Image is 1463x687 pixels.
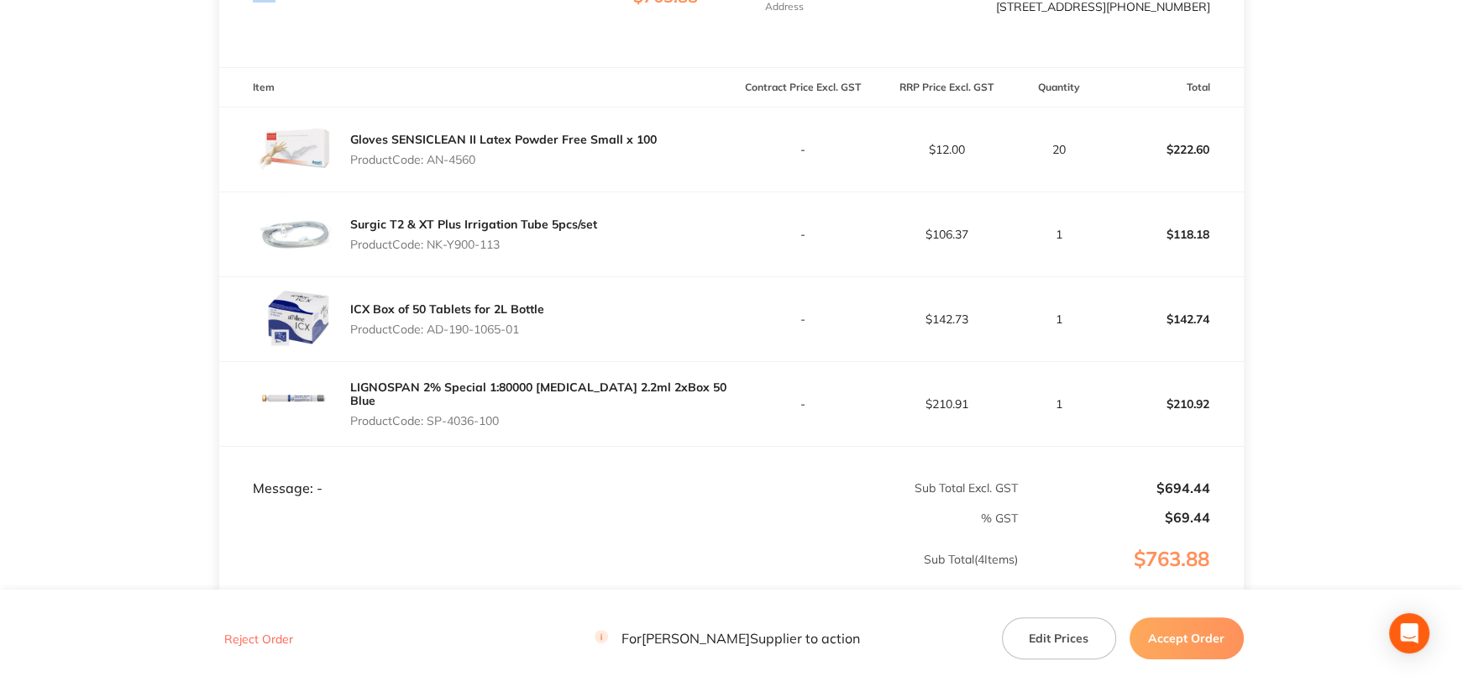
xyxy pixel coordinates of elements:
[219,632,298,647] button: Reject Order
[1101,129,1243,170] p: $222.60
[1101,214,1243,254] p: $118.18
[350,132,657,147] a: Gloves SENSICLEAN II Latex Powder Free Small x 100
[876,143,1018,156] p: $12.00
[220,511,1017,525] p: % GST
[731,68,875,108] th: Contract Price Excl. GST
[1101,384,1243,424] p: $210.92
[732,397,874,411] p: -
[1019,397,1099,411] p: 1
[350,238,597,251] p: Product Code: NK-Y900-113
[732,228,874,241] p: -
[1002,617,1116,659] button: Edit Prices
[1130,617,1244,659] button: Accept Order
[350,153,657,166] p: Product Code: AN-4560
[1019,510,1209,525] p: $69.44
[253,192,337,276] img: dXJ5aDVybg
[219,68,731,108] th: Item
[1019,143,1099,156] p: 20
[350,414,731,427] p: Product Code: SP-4036-100
[1019,312,1099,326] p: 1
[765,1,804,13] p: Address
[732,481,1017,495] p: Sub Total Excl. GST
[875,68,1019,108] th: RRP Price Excl. GST
[876,228,1018,241] p: $106.37
[876,397,1018,411] p: $210.91
[732,312,874,326] p: -
[219,447,731,497] td: Message: -
[350,380,726,408] a: LIGNOSPAN 2% Special 1:80000 [MEDICAL_DATA] 2.2ml 2xBox 50 Blue
[1018,68,1100,108] th: Quantity
[1100,68,1244,108] th: Total
[876,312,1018,326] p: $142.73
[253,277,337,361] img: dzR4NWU1Yw
[253,108,337,191] img: NnNtbWc5NQ
[1019,228,1099,241] p: 1
[253,362,337,446] img: NzRncHY0aA
[350,302,544,317] a: ICX Box of 50 Tablets for 2L Bottle
[1101,299,1243,339] p: $142.74
[1019,548,1242,605] p: $763.88
[1019,480,1209,496] p: $694.44
[220,553,1017,600] p: Sub Total ( 4 Items)
[732,143,874,156] p: -
[595,631,860,647] p: For [PERSON_NAME] Supplier to action
[350,217,597,232] a: Surgic T2 & XT Plus Irrigation Tube 5pcs/set
[1389,613,1429,653] div: Open Intercom Messenger
[350,323,544,336] p: Product Code: AD-190-1065-01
